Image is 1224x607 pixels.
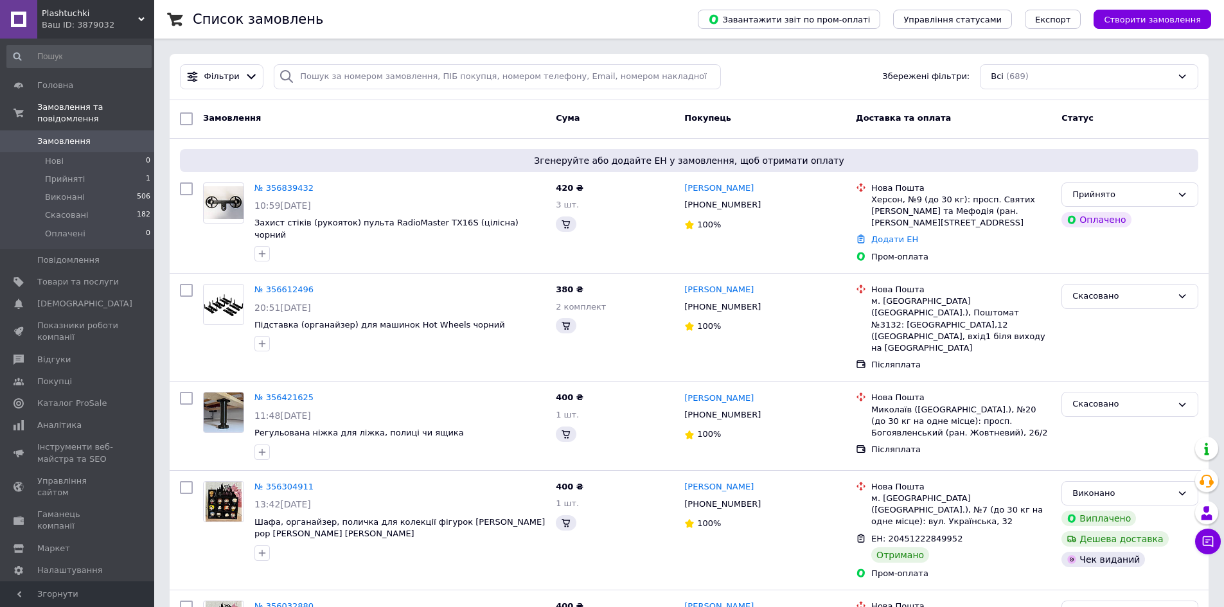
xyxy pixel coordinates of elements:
button: Чат з покупцем [1195,529,1221,554]
img: Фото товару [204,290,244,320]
a: Захист стіків (рукояток) пульта RadioMaster TX16S (цілісна) чорний [254,218,519,240]
span: Замовлення [203,113,261,123]
span: 13:42[DATE] [254,499,311,509]
input: Пошук за номером замовлення, ПІБ покупця, номером телефону, Email, номером накладної [274,64,721,89]
div: Післяплата [871,444,1051,455]
a: Додати ЕН [871,234,918,244]
span: Відгуки [37,354,71,365]
div: Дешева доставка [1061,531,1168,547]
button: Експорт [1025,10,1081,29]
span: Завантажити звіт по пром-оплаті [708,13,870,25]
span: 0 [146,155,150,167]
a: № 356421625 [254,392,314,402]
span: 380 ₴ [556,285,583,294]
div: м. [GEOGRAPHIC_DATA] ([GEOGRAPHIC_DATA].), №7 (до 30 кг на одне місце): вул. Українська, 32 [871,493,1051,528]
span: Plashtuchki [42,8,138,19]
img: Фото товару [204,186,244,219]
span: Покупець [684,113,731,123]
span: Збережені фільтри: [882,71,970,83]
span: Шафа, органайзер, поличка для колекції фігурок [PERSON_NAME] pop [PERSON_NAME] [PERSON_NAME] [254,517,545,539]
span: Товари та послуги [37,276,119,288]
span: Маркет [37,543,70,554]
div: Чек виданий [1061,552,1145,567]
div: Скасовано [1072,290,1172,303]
span: Оплачені [45,228,85,240]
span: Гаманець компанії [37,509,119,532]
a: Фото товару [203,284,244,325]
a: Фото товару [203,392,244,433]
a: № 356612496 [254,285,314,294]
a: [PERSON_NAME] [684,392,754,405]
div: Отримано [871,547,929,563]
a: Створити замовлення [1081,14,1211,24]
img: Фото товару [206,482,242,522]
input: Пошук [6,45,152,68]
div: м. [GEOGRAPHIC_DATA] ([GEOGRAPHIC_DATA].), Поштомат №3132: [GEOGRAPHIC_DATA],12 ([GEOGRAPHIC_DATA... [871,295,1051,354]
span: Доставка та оплата [856,113,951,123]
div: Пром-оплата [871,568,1051,579]
div: [PHONE_NUMBER] [682,197,763,213]
div: Виконано [1072,487,1172,500]
button: Управління статусами [893,10,1012,29]
span: Згенеруйте або додайте ЕН у замовлення, щоб отримати оплату [185,154,1193,167]
span: Всі [991,71,1004,83]
a: Фото товару [203,481,244,522]
span: 1 [146,173,150,185]
a: [PERSON_NAME] [684,284,754,296]
span: 2 комплект [556,302,606,312]
span: Повідомлення [37,254,100,266]
span: ЕН: 20451222849952 [871,534,962,543]
span: 0 [146,228,150,240]
span: Каталог ProSale [37,398,107,409]
span: 11:48[DATE] [254,410,311,421]
span: Підставка (органайзер) для машинок Hot Wheels чорний [254,320,505,330]
span: 100% [697,518,721,528]
span: 400 ₴ [556,482,583,491]
span: 1 шт. [556,410,579,419]
div: Прийнято [1072,188,1172,202]
div: [PHONE_NUMBER] [682,299,763,315]
span: Прийняті [45,173,85,185]
a: Регульована ніжка для ліжка, полиці чи ящика [254,428,464,437]
div: Миколаїв ([GEOGRAPHIC_DATA].), №20 (до 30 кг на одне місце): просп. Богоявленський (ран. Жовтневи... [871,404,1051,439]
span: Виконані [45,191,85,203]
span: Налаштування [37,565,103,576]
a: [PERSON_NAME] [684,182,754,195]
span: Управління статусами [903,15,1002,24]
span: 1 шт. [556,498,579,508]
span: Інструменти веб-майстра та SEO [37,441,119,464]
span: Експорт [1035,15,1071,24]
span: [DEMOGRAPHIC_DATA] [37,298,132,310]
div: [PHONE_NUMBER] [682,407,763,423]
span: Аналітика [37,419,82,431]
span: Cума [556,113,580,123]
span: Покупці [37,376,72,387]
span: 10:59[DATE] [254,200,311,211]
span: Створити замовлення [1104,15,1201,24]
div: Нова Пошта [871,481,1051,493]
span: 20:51[DATE] [254,303,311,313]
div: Ваш ID: 3879032 [42,19,154,31]
div: Пром-оплата [871,251,1051,263]
div: Нова Пошта [871,284,1051,295]
span: 400 ₴ [556,392,583,402]
div: Нова Пошта [871,182,1051,194]
a: [PERSON_NAME] [684,481,754,493]
span: 182 [137,209,150,221]
div: Оплачено [1061,212,1131,227]
span: Фільтри [204,71,240,83]
a: № 356304911 [254,482,314,491]
h1: Список замовлень [193,12,323,27]
div: [PHONE_NUMBER] [682,496,763,513]
span: Скасовані [45,209,89,221]
span: 100% [697,220,721,229]
span: (689) [1006,71,1029,81]
span: 100% [697,429,721,439]
div: Херсон, №9 (до 30 кг): просп. Святих [PERSON_NAME] та Мефодія (ран. [PERSON_NAME][STREET_ADDRESS] [871,194,1051,229]
span: Управління сайтом [37,475,119,498]
span: 3 шт. [556,200,579,209]
div: Післяплата [871,359,1051,371]
span: Нові [45,155,64,167]
span: 100% [697,321,721,331]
